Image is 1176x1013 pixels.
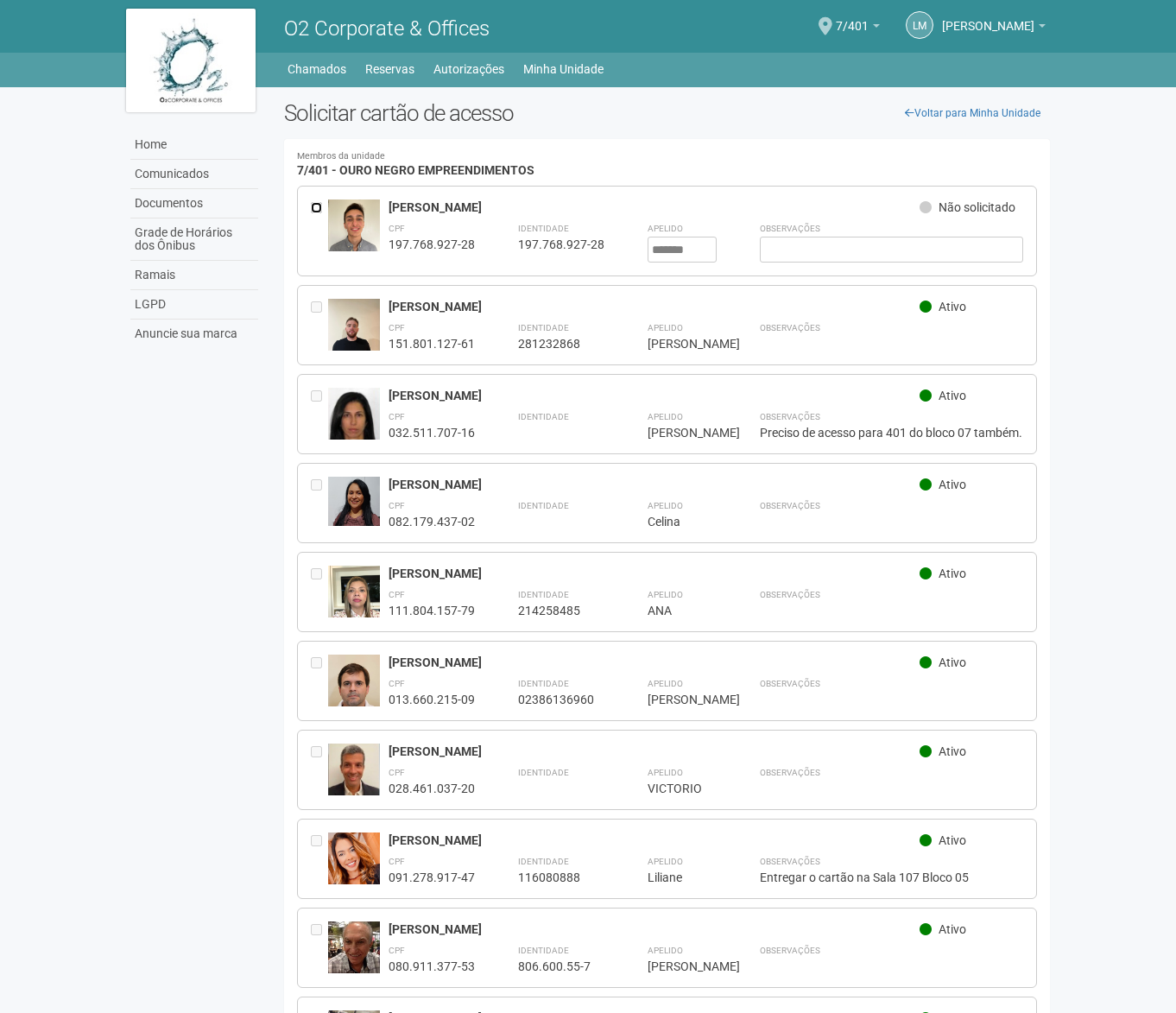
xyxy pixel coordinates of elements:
[836,22,880,35] a: 7/401
[130,290,258,320] a: LGPD
[760,870,1023,885] div: Entregar o cartão na Sala 107 Bloco 05
[939,300,966,313] span: Ativo
[389,590,405,599] strong: CPF
[389,692,475,707] div: 013.660.215-09
[389,425,475,440] div: 032.511.707-16
[518,603,604,618] div: 214258485
[518,323,569,332] strong: Identidade
[648,412,683,421] strong: Apelido
[389,224,405,233] strong: CPF
[760,768,820,777] strong: Observações
[328,744,380,809] img: user.jpg
[389,655,920,670] div: [PERSON_NAME]
[389,781,475,796] div: 028.461.037-20
[518,679,569,688] strong: Identidade
[328,655,380,724] img: user.jpg
[311,744,328,796] div: Entre em contato com a Aministração para solicitar o cancelamento ou 2a via
[939,922,966,936] span: Ativo
[760,425,1023,440] div: Preciso de acesso para 401 do bloco 07 também.
[939,744,966,758] span: Ativo
[939,567,966,580] span: Ativo
[648,603,717,618] div: ANA
[760,857,820,866] strong: Observações
[389,323,405,332] strong: CPF
[648,959,717,974] div: [PERSON_NAME]
[389,603,475,618] div: 111.804.157-79
[130,160,258,189] a: Comunicados
[518,768,569,777] strong: Identidade
[648,679,683,688] strong: Apelido
[518,590,569,599] strong: Identidade
[389,921,920,937] div: [PERSON_NAME]
[906,11,933,39] a: LM
[389,501,405,510] strong: CPF
[648,768,683,777] strong: Apelido
[389,566,920,581] div: [PERSON_NAME]
[365,57,414,81] a: Reservas
[311,388,328,440] div: Entre em contato com a Aministração para solicitar o cancelamento ou 2a via
[389,299,920,314] div: [PERSON_NAME]
[648,425,717,440] div: [PERSON_NAME]
[648,946,683,955] strong: Apelido
[760,946,820,955] strong: Observações
[518,692,604,707] div: 02386136960
[648,692,717,707] div: [PERSON_NAME]
[389,412,405,421] strong: CPF
[284,100,1050,126] h2: Solicitar cartão de acesso
[648,870,717,885] div: Liliane
[939,655,966,669] span: Ativo
[939,389,966,402] span: Ativo
[389,237,475,252] div: 197.768.927-28
[648,501,683,510] strong: Apelido
[648,857,683,866] strong: Apelido
[389,946,405,955] strong: CPF
[433,57,504,81] a: Autorizações
[284,16,490,41] span: O2 Corporate & Offices
[389,199,920,215] div: [PERSON_NAME]
[518,336,604,351] div: 281232868
[939,478,966,491] span: Ativo
[648,224,683,233] strong: Apelido
[760,412,820,421] strong: Observações
[311,299,328,351] div: Entre em contato com a Aministração para solicitar o cancelamento ou 2a via
[648,514,717,529] div: Celina
[130,189,258,218] a: Documentos
[760,501,820,510] strong: Observações
[389,959,475,974] div: 080.911.377-53
[518,959,604,974] div: 806.600.55-7
[389,477,920,492] div: [PERSON_NAME]
[328,199,380,269] img: user.jpg
[389,768,405,777] strong: CPF
[130,130,258,160] a: Home
[389,679,405,688] strong: CPF
[648,336,717,351] div: [PERSON_NAME]
[130,320,258,348] a: Anuncie sua marca
[328,299,380,368] img: user.jpg
[328,388,380,456] img: user.jpg
[389,744,920,759] div: [PERSON_NAME]
[836,3,869,33] span: 7/401
[328,921,380,973] img: user.jpg
[288,57,346,81] a: Chamados
[760,679,820,688] strong: Observações
[760,323,820,332] strong: Observações
[389,336,475,351] div: 151.801.127-61
[389,870,475,885] div: 091.278.917-47
[648,590,683,599] strong: Apelido
[389,514,475,529] div: 082.179.437-02
[297,152,1037,161] small: Membros da unidade
[130,261,258,290] a: Ramais
[523,57,604,81] a: Minha Unidade
[328,833,380,897] img: user.jpg
[942,22,1046,35] a: [PERSON_NAME]
[126,9,256,112] img: logo.jpg
[389,857,405,866] strong: CPF
[389,833,920,848] div: [PERSON_NAME]
[297,152,1037,177] h4: 7/401 - OURO NEGRO EMPREENDIMENTOS
[942,3,1034,33] span: Liliane Maria Ribeiro Dutra
[518,501,569,510] strong: Identidade
[328,477,380,526] img: user.jpg
[518,412,569,421] strong: Identidade
[518,946,569,955] strong: Identidade
[939,833,966,847] span: Ativo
